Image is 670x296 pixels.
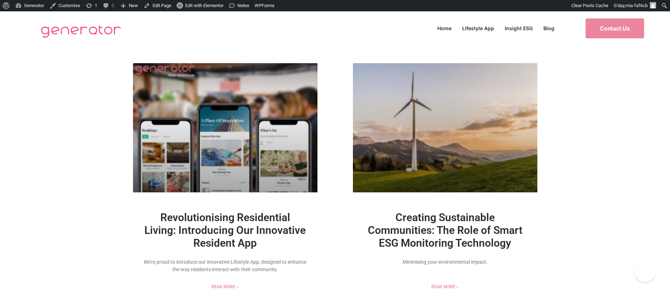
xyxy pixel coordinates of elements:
nav: Menu [432,23,560,33]
span: mia-faf6cb [625,3,648,8]
a: Revolutionising Residential Living: Introducing Our Innovative Resident App [144,211,306,249]
a: Insight ESG [499,23,538,33]
span: Edit with Elementor [185,3,223,8]
a: Home [432,23,457,33]
span: Contact Us [600,26,630,31]
p: Minimising your environmental impact. [364,258,527,266]
a: Read more about Revolutionising Residential Living: Introducing Our Innovative Resident App [211,284,239,290]
a: Blog [538,23,560,33]
a: Lifestyle App [457,23,499,33]
a: Read more about Creating Sustainable Communities: The Role of Smart ESG Monitoring Technology [431,284,459,290]
p: We’re proud to introduce our innovative Lifestyle App, designed to enhance the way residents inte... [144,258,307,273]
a: Creating Sustainable Communities: The Role of Smart ESG Monitoring Technology [368,211,522,249]
a: Contact Us [586,18,644,38]
iframe: Toggle Customer Support [635,261,656,282]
